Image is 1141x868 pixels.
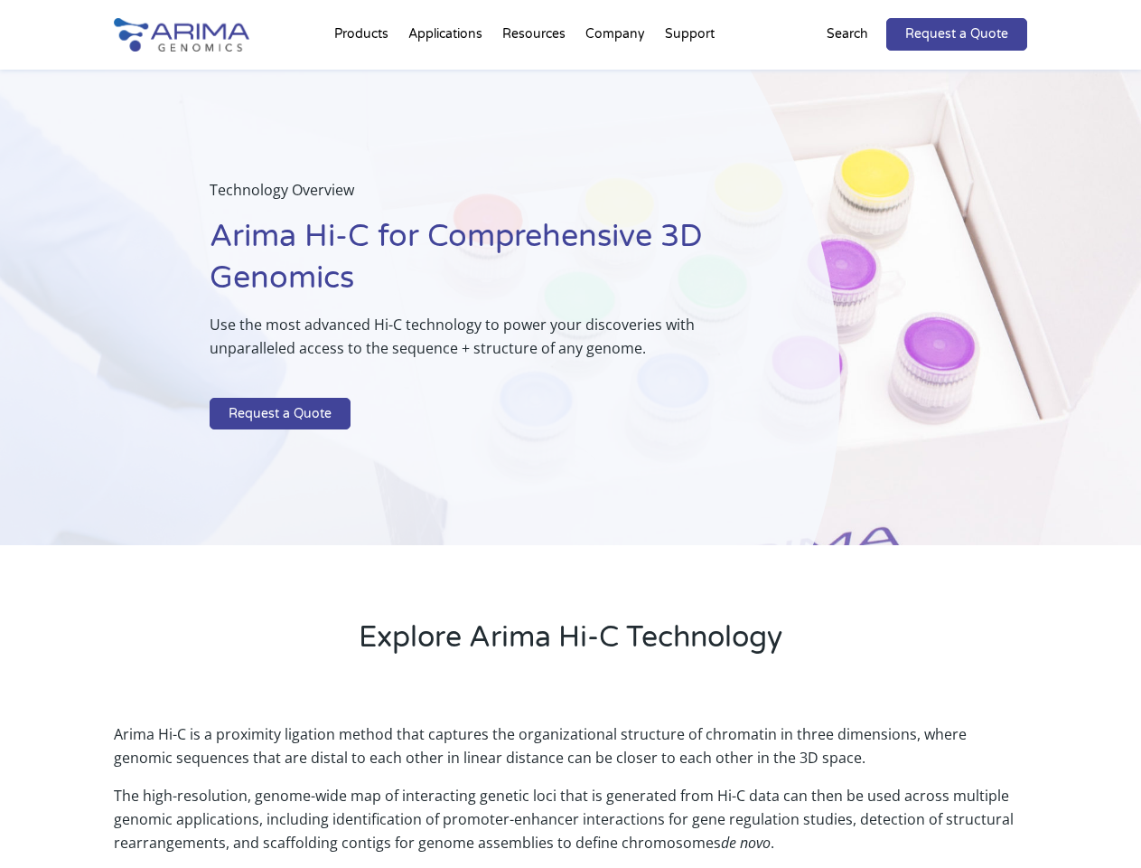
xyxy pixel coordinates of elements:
p: Search [827,23,868,46]
h1: Arima Hi-C for Comprehensive 3D Genomics [210,216,749,313]
img: Arima-Genomics-logo [114,18,249,52]
i: de novo [721,833,771,853]
a: Request a Quote [886,18,1027,51]
a: Request a Quote [210,398,351,430]
p: Arima Hi-C is a proximity ligation method that captures the organizational structure of chromatin... [114,722,1026,784]
p: Use the most advanced Hi-C technology to power your discoveries with unparalleled access to the s... [210,313,749,374]
p: Technology Overview [210,178,749,216]
h2: Explore Arima Hi-C Technology [114,618,1026,672]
